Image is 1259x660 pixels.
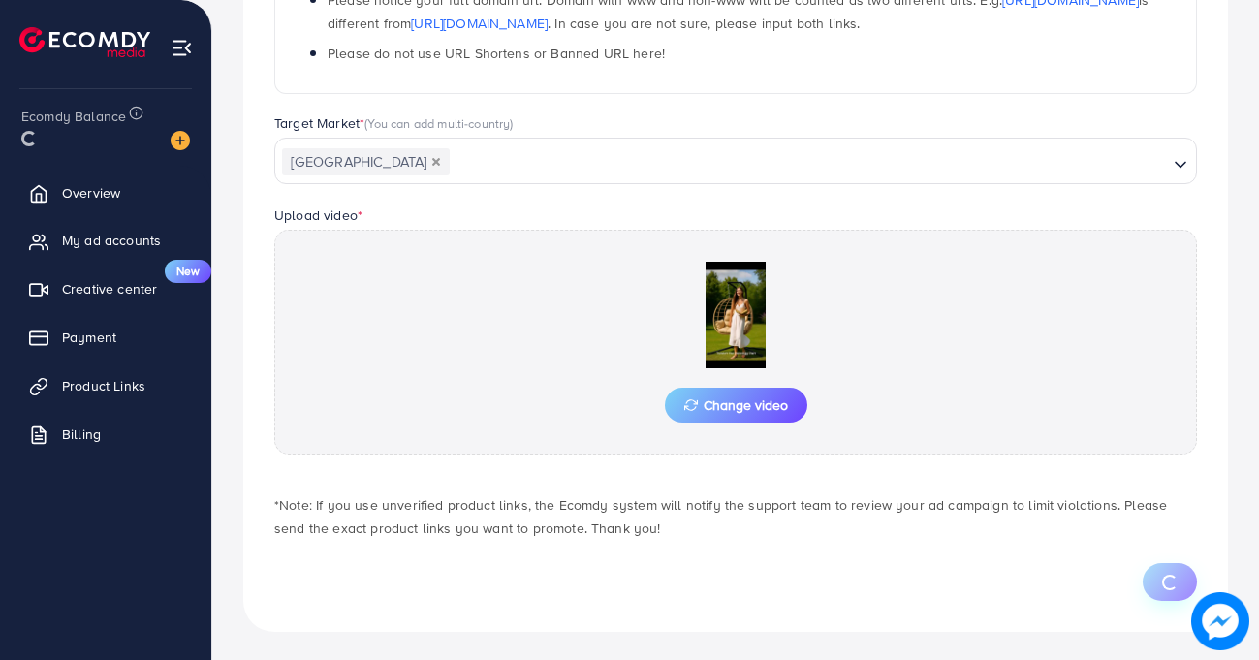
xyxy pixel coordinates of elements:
img: logo [19,27,150,57]
span: [GEOGRAPHIC_DATA] [282,148,450,175]
button: Change video [665,388,807,423]
img: image [171,131,190,150]
span: Please do not use URL Shortens or Banned URL here! [328,44,665,63]
a: My ad accounts [15,221,197,260]
span: Billing [62,424,101,444]
img: Preview Image [639,262,833,368]
span: Ecomdy Balance [21,107,126,126]
div: Search for option [274,138,1197,184]
span: My ad accounts [62,231,161,250]
a: Billing [15,415,197,454]
label: Upload video [274,205,362,225]
label: Target Market [274,113,514,133]
span: Payment [62,328,116,347]
span: Change video [684,398,788,412]
button: Deselect United Kingdom [431,157,441,167]
p: *Note: If you use unverified product links, the Ecomdy system will notify the support team to rev... [274,493,1197,540]
span: Creative center [62,279,157,299]
a: Payment [15,318,197,357]
img: image [1191,592,1249,650]
span: (You can add multi-country) [364,114,513,132]
span: Overview [62,183,120,203]
a: Overview [15,173,197,212]
img: menu [171,37,193,59]
a: [URL][DOMAIN_NAME] [411,14,548,33]
span: New [165,260,211,283]
a: Creative centerNew [15,269,197,308]
input: Search for option [452,147,1166,177]
span: Product Links [62,376,145,395]
a: Product Links [15,366,197,405]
